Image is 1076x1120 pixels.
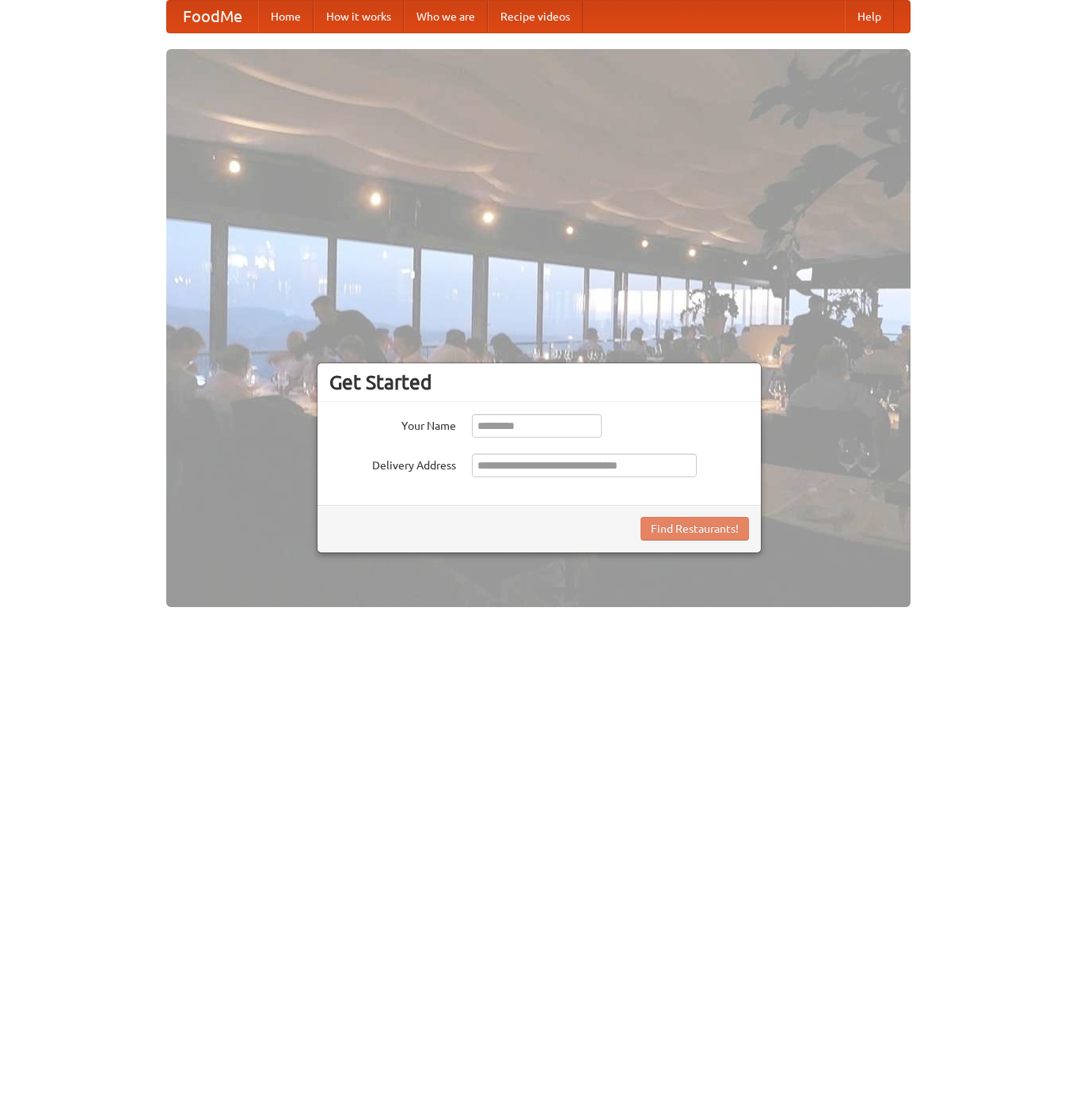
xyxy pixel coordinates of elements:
[167,1,258,32] a: FoodMe
[329,370,749,394] h3: Get Started
[404,1,488,32] a: Who we are
[641,517,749,541] button: Find Restaurants!
[845,1,894,32] a: Help
[488,1,583,32] a: Recipe videos
[258,1,314,32] a: Home
[329,414,456,434] label: Your Name
[314,1,404,32] a: How it works
[329,454,456,473] label: Delivery Address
